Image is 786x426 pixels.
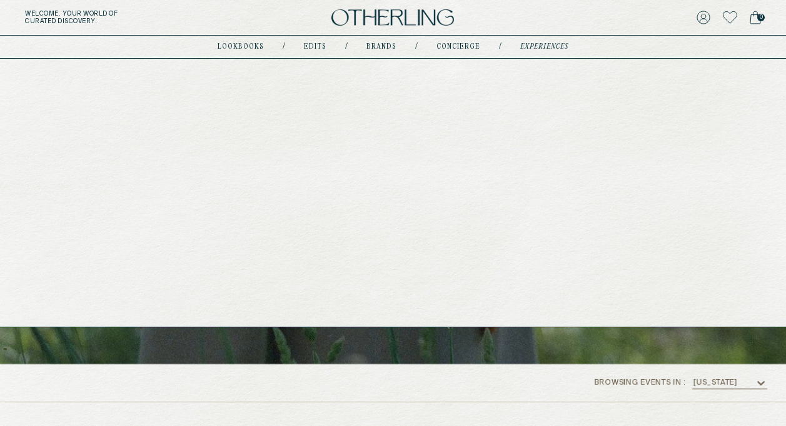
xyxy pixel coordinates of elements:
[750,9,761,26] a: 0
[345,42,348,52] div: /
[218,44,264,50] a: lookbooks
[436,44,480,50] a: concierge
[415,42,418,52] div: /
[25,10,246,25] h5: Welcome . Your world of curated discovery.
[757,14,765,21] span: 0
[283,42,285,52] div: /
[499,42,501,52] div: /
[304,44,326,50] a: Edits
[331,9,454,26] img: logo
[595,379,686,387] span: browsing events in :
[693,379,737,387] div: [US_STATE]
[366,44,396,50] a: Brands
[520,44,568,50] a: experiences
